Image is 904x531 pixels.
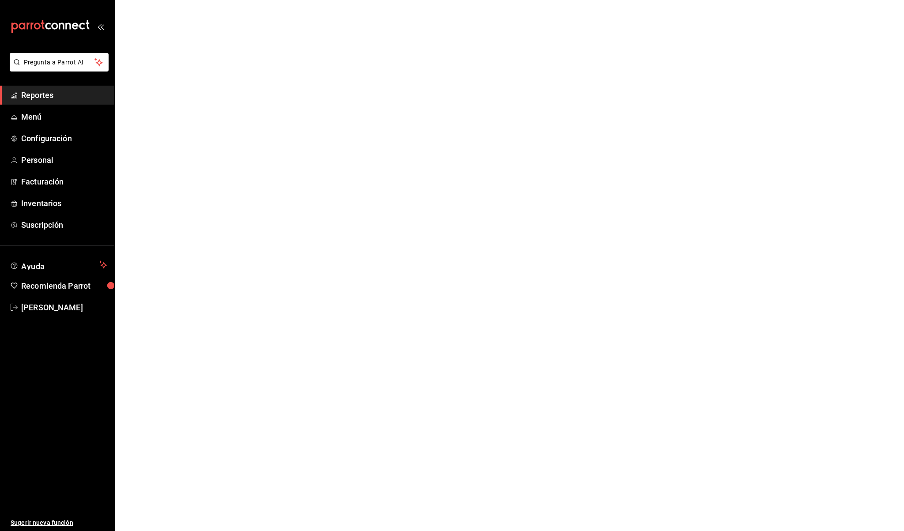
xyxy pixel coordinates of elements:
[21,132,107,144] span: Configuración
[97,23,104,30] button: open_drawer_menu
[10,53,109,72] button: Pregunta a Parrot AI
[21,260,96,270] span: Ayuda
[21,176,107,188] span: Facturación
[21,197,107,209] span: Inventarios
[21,89,107,101] span: Reportes
[24,58,95,67] span: Pregunta a Parrot AI
[21,301,107,313] span: [PERSON_NAME]
[21,154,107,166] span: Personal
[21,280,107,292] span: Recomienda Parrot
[11,518,107,527] span: Sugerir nueva función
[21,219,107,231] span: Suscripción
[21,111,107,123] span: Menú
[6,64,109,73] a: Pregunta a Parrot AI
